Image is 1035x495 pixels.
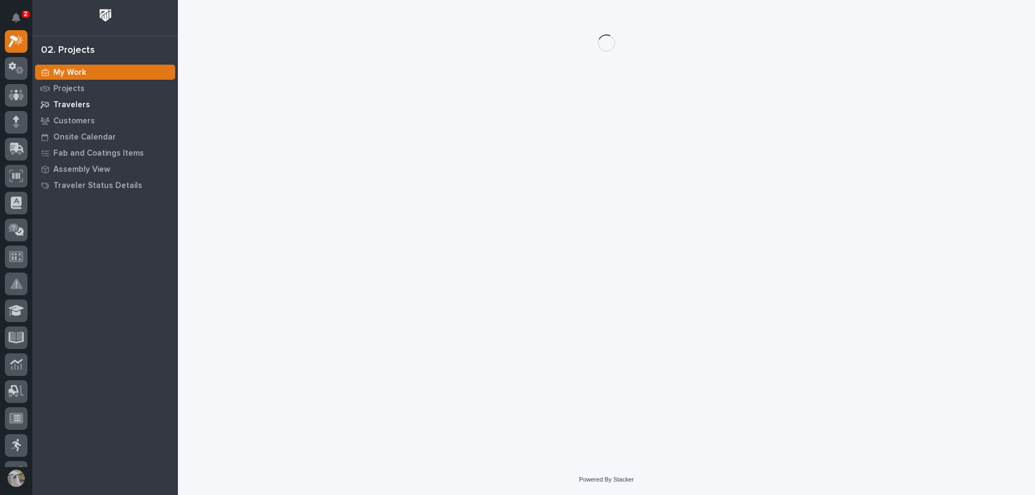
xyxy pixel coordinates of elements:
p: 2 [24,10,27,18]
p: My Work [53,68,86,78]
div: Notifications2 [13,13,27,30]
p: Projects [53,84,85,94]
a: Assembly View [32,161,178,177]
p: Traveler Status Details [53,181,142,191]
p: Assembly View [53,165,110,175]
p: Onsite Calendar [53,133,116,142]
p: Fab and Coatings Items [53,149,144,158]
a: Projects [32,80,178,96]
div: 02. Projects [41,45,95,57]
a: Powered By Stacker [579,476,633,483]
a: Fab and Coatings Items [32,145,178,161]
p: Customers [53,116,95,126]
a: Traveler Status Details [32,177,178,193]
a: Onsite Calendar [32,129,178,145]
a: My Work [32,64,178,80]
button: users-avatar [5,467,27,490]
a: Customers [32,113,178,129]
button: Notifications [5,6,27,29]
a: Travelers [32,96,178,113]
img: Workspace Logo [95,5,115,25]
p: Travelers [53,100,90,110]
